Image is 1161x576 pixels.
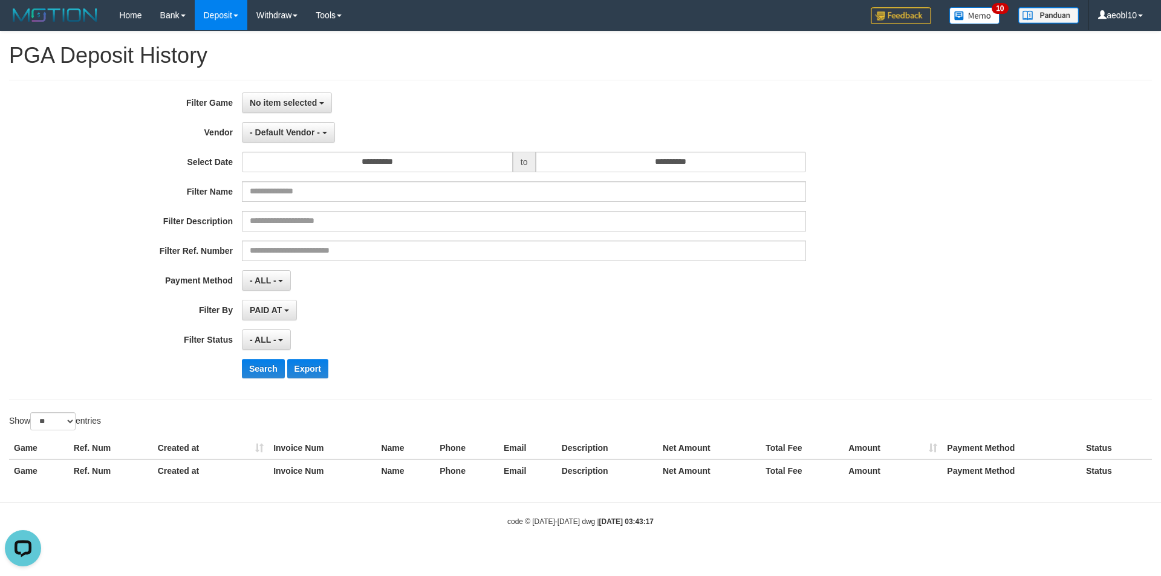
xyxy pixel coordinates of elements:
[992,3,1008,14] span: 10
[871,7,931,24] img: Feedback.jpg
[507,517,654,526] small: code © [DATE]-[DATE] dwg |
[250,276,276,285] span: - ALL -
[844,459,942,482] th: Amount
[69,437,153,459] th: Ref. Num
[242,270,291,291] button: - ALL -
[376,437,435,459] th: Name
[153,437,268,459] th: Created at
[761,459,844,482] th: Total Fee
[1081,459,1152,482] th: Status
[242,359,285,378] button: Search
[435,437,499,459] th: Phone
[376,459,435,482] th: Name
[942,459,1081,482] th: Payment Method
[9,412,101,430] label: Show entries
[153,459,268,482] th: Created at
[250,98,317,108] span: No item selected
[942,437,1081,459] th: Payment Method
[949,7,1000,24] img: Button%20Memo.svg
[844,437,942,459] th: Amount
[435,459,499,482] th: Phone
[242,300,297,320] button: PAID AT
[9,44,1152,68] h1: PGA Deposit History
[599,517,654,526] strong: [DATE] 03:43:17
[1018,7,1079,24] img: panduan.png
[9,459,69,482] th: Game
[30,412,76,430] select: Showentries
[268,459,376,482] th: Invoice Num
[242,329,291,350] button: - ALL -
[250,128,320,137] span: - Default Vendor -
[499,459,557,482] th: Email
[658,437,761,459] th: Net Amount
[658,459,761,482] th: Net Amount
[250,305,282,315] span: PAID AT
[761,437,844,459] th: Total Fee
[242,92,332,113] button: No item selected
[557,437,658,459] th: Description
[9,437,69,459] th: Game
[69,459,153,482] th: Ref. Num
[1081,437,1152,459] th: Status
[513,152,536,172] span: to
[268,437,376,459] th: Invoice Num
[250,335,276,345] span: - ALL -
[287,359,328,378] button: Export
[9,6,101,24] img: MOTION_logo.png
[5,5,41,41] button: Open LiveChat chat widget
[242,122,335,143] button: - Default Vendor -
[499,437,557,459] th: Email
[557,459,658,482] th: Description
